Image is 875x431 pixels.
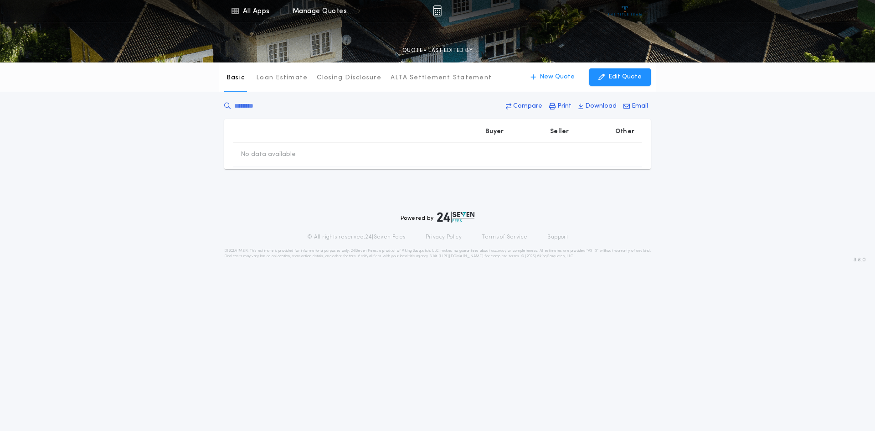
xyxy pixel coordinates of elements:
[307,234,406,241] p: © All rights reserved. 24|Seven Fees
[854,256,866,264] span: 3.8.0
[621,98,651,114] button: Email
[589,68,651,86] button: Edit Quote
[615,127,634,136] p: Other
[513,102,542,111] p: Compare
[256,73,308,83] p: Loan Estimate
[426,234,462,241] a: Privacy Policy
[503,98,545,114] button: Compare
[433,5,442,16] img: img
[401,212,474,223] div: Powered by
[608,73,642,82] p: Edit Quote
[224,248,651,259] p: DISCLAIMER: This estimate is provided for informational purposes only. 24|Seven Fees, a product o...
[546,98,574,114] button: Print
[317,73,381,83] p: Closing Disclosure
[233,143,303,166] td: No data available
[438,254,484,258] a: [URL][DOMAIN_NAME]
[585,102,617,111] p: Download
[540,73,575,82] p: New Quote
[632,102,648,111] p: Email
[402,46,473,55] p: QUOTE - LAST EDITED BY
[482,234,527,241] a: Terms of Service
[521,68,584,86] button: New Quote
[550,127,569,136] p: Seller
[608,6,642,16] img: vs-icon
[547,234,568,241] a: Support
[485,127,504,136] p: Buyer
[576,98,619,114] button: Download
[226,73,245,83] p: Basic
[391,73,492,83] p: ALTA Settlement Statement
[437,212,474,223] img: logo
[557,102,571,111] p: Print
